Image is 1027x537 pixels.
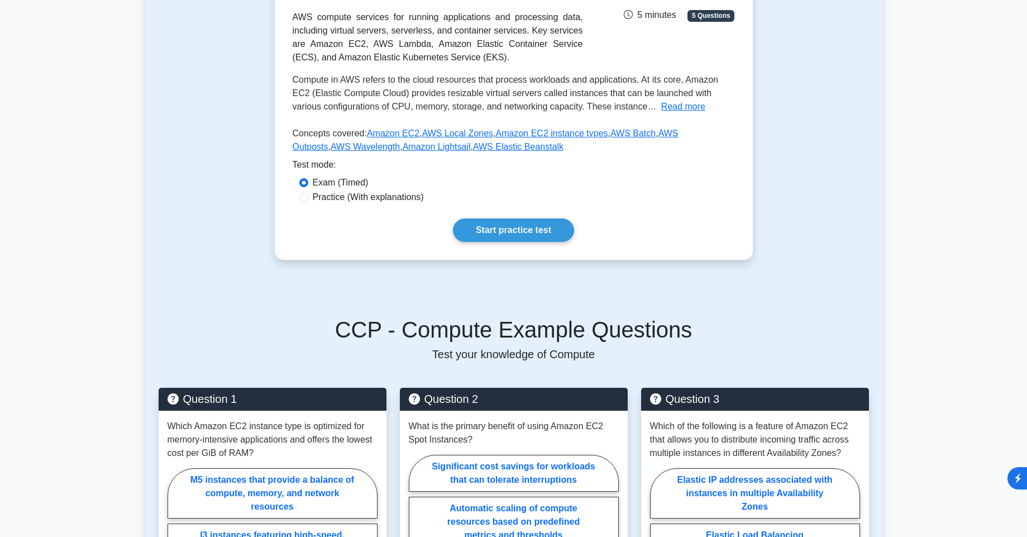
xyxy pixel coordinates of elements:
[409,420,619,446] p: What is the primary benefit of using Amazon EC2 Spot Instances?
[293,75,718,111] span: Compute in AWS refers to the cloud resources that process workloads and applications. At its core...
[687,10,734,21] span: 5 Questions
[409,392,619,406] h5: Question 2
[453,218,574,242] a: Start practice test
[331,142,400,151] a: AWS Wavelength
[610,129,656,138] a: AWS Batch
[293,127,735,158] p: Concepts covered: , , , , , , ,
[624,10,676,20] span: 5 minutes
[168,392,378,406] h5: Question 1
[496,129,608,138] a: Amazon EC2 instance types
[473,142,563,151] a: AWS Elastic Beanstalk
[293,158,735,176] div: Test mode:
[409,455,619,492] label: Significant cost savings for workloads that can tolerate interruptions
[367,129,419,138] a: Amazon EC2
[293,11,583,64] div: AWS compute services for running applications and processing data, including virtual servers, ser...
[650,392,860,406] h5: Question 3
[650,468,860,519] label: Elastic IP addresses associated with instances in multiple Availability Zones
[159,316,869,343] h5: CCP - Compute Example Questions
[403,142,471,151] a: Amazon Lightsail
[313,191,424,204] label: Practice (With explanations)
[422,129,493,138] a: AWS Local Zones
[313,176,369,189] label: Exam (Timed)
[168,420,378,460] p: Which Amazon EC2 instance type is optimized for memory-intensive applications and offers the lowe...
[159,348,869,361] p: Test your knowledge of Compute
[168,468,378,519] label: M5 instances that provide a balance of compute, memory, and network resources
[661,100,705,113] button: Read more
[650,420,860,460] p: Which of the following is a feature of Amazon EC2 that allows you to distribute incoming traffic ...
